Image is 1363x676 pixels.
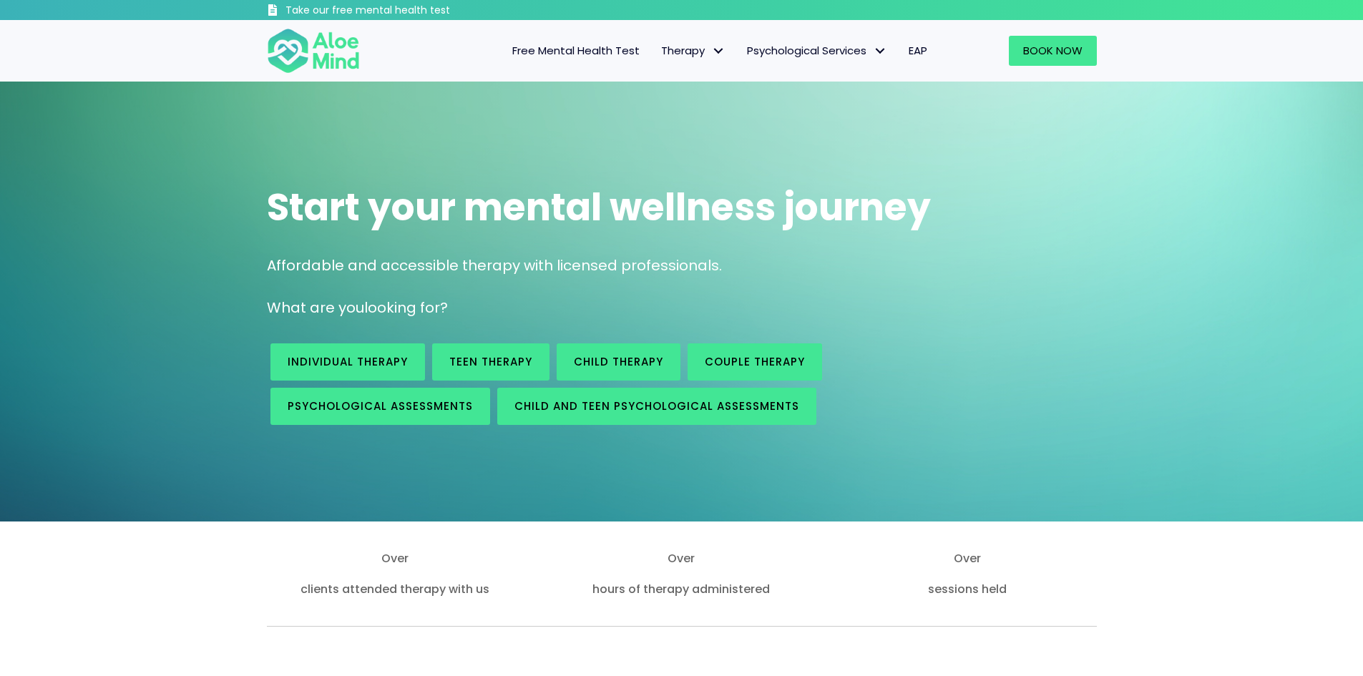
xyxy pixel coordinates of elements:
[267,581,524,597] span: clients attended therapy with us
[378,36,938,66] nav: Menu
[688,343,822,381] a: Couple therapy
[552,581,810,597] span: hours of therapy administered
[502,36,650,66] a: Free Mental Health Test
[285,4,527,18] h3: Take our free mental health test
[449,354,532,369] span: Teen Therapy
[364,298,448,318] span: looking for?
[267,181,931,233] span: Start your mental wellness journey
[267,27,360,74] img: Aloe mind Logo
[497,388,816,425] a: Child and Teen Psychological assessments
[839,550,1096,567] span: Over
[432,343,549,381] a: Teen Therapy
[736,36,898,66] a: Psychological ServicesPsychological Services: submenu
[267,255,1097,276] p: Affordable and accessible therapy with licensed professionals.
[661,43,726,58] span: Therapy
[267,298,364,318] span: What are you
[552,550,810,567] span: Over
[705,354,805,369] span: Couple therapy
[839,581,1096,597] span: sessions held
[1009,36,1097,66] a: Book Now
[650,36,736,66] a: TherapyTherapy: submenu
[870,41,891,62] span: Psychological Services: submenu
[267,4,527,20] a: Take our free mental health test
[514,398,799,413] span: Child and Teen Psychological assessments
[288,398,473,413] span: Psychological assessments
[267,550,524,567] span: Over
[270,343,425,381] a: Individual therapy
[574,354,663,369] span: Child Therapy
[288,354,408,369] span: Individual therapy
[270,388,490,425] a: Psychological assessments
[898,36,938,66] a: EAP
[557,343,680,381] a: Child Therapy
[1023,43,1083,58] span: Book Now
[708,41,729,62] span: Therapy: submenu
[512,43,640,58] span: Free Mental Health Test
[747,43,887,58] span: Psychological Services
[909,43,927,58] span: EAP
